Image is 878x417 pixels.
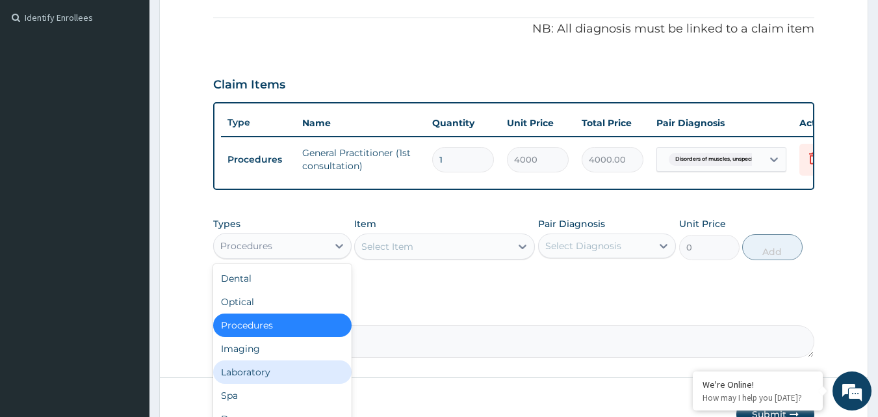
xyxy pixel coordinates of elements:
div: Spa [213,384,352,407]
label: Comment [213,307,815,318]
th: Quantity [426,110,500,136]
th: Name [296,110,426,136]
img: d_794563401_company_1708531726252_794563401 [24,65,53,98]
button: Add [742,234,803,260]
td: General Practitioner (1st consultation) [296,140,426,179]
textarea: Type your message and hit 'Enter' [6,278,248,324]
td: Procedures [221,148,296,172]
p: NB: All diagnosis must be linked to a claim item [213,21,815,38]
label: Unit Price [679,217,726,230]
div: Procedures [213,314,352,337]
label: Types [213,219,240,230]
div: Procedures [220,239,272,252]
div: Laboratory [213,360,352,384]
div: Select Diagnosis [545,239,621,252]
div: Chat with us now [68,73,218,90]
h3: Claim Items [213,78,285,92]
label: Pair Diagnosis [538,217,605,230]
p: How may I help you today? [703,392,813,403]
th: Actions [793,110,858,136]
div: Optical [213,290,352,314]
label: Item [354,217,376,230]
th: Type [221,111,296,135]
span: We're online! [75,126,179,257]
div: Imaging [213,337,352,360]
th: Pair Diagnosis [650,110,793,136]
div: Select Item [361,240,413,253]
div: We're Online! [703,379,813,390]
div: Dental [213,267,352,290]
th: Unit Price [500,110,575,136]
th: Total Price [575,110,650,136]
span: Disorders of muscles, unspecif... [669,153,765,166]
div: Minimize live chat window [213,7,244,38]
